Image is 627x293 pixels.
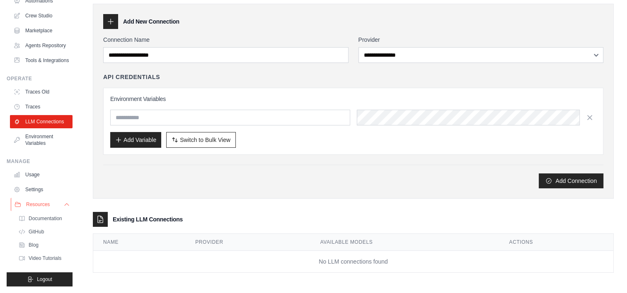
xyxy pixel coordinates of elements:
[358,36,604,44] label: Provider
[103,73,160,81] h4: API Credentials
[29,255,61,262] span: Video Tutorials
[93,234,185,251] th: Name
[123,17,179,26] h3: Add New Connection
[310,234,499,251] th: Available Models
[7,158,73,165] div: Manage
[10,24,73,37] a: Marketplace
[29,215,62,222] span: Documentation
[29,242,39,248] span: Blog
[10,183,73,196] a: Settings
[26,201,50,208] span: Resources
[15,239,73,251] a: Blog
[10,54,73,67] a: Tools & Integrations
[103,36,349,44] label: Connection Name
[10,100,73,113] a: Traces
[113,215,183,223] h3: Existing LLM Connections
[37,276,52,283] span: Logout
[10,85,73,98] a: Traces Old
[499,234,613,251] th: Actions
[185,234,310,251] th: Provider
[10,115,73,128] a: LLM Connections
[166,132,236,148] button: Switch to Bulk View
[10,168,73,181] a: Usage
[15,226,73,238] a: GitHub
[10,9,73,22] a: Crew Studio
[539,173,603,188] button: Add Connection
[110,132,161,148] button: Add Variable
[7,272,73,286] button: Logout
[93,251,613,273] td: No LLM connections found
[110,95,596,103] h3: Environment Variables
[7,75,73,82] div: Operate
[11,198,73,211] button: Resources
[10,39,73,52] a: Agents Repository
[15,213,73,224] a: Documentation
[10,130,73,150] a: Environment Variables
[180,136,230,144] span: Switch to Bulk View
[15,252,73,264] a: Video Tutorials
[29,228,44,235] span: GitHub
